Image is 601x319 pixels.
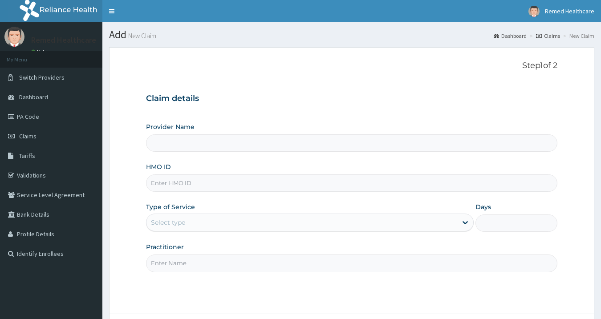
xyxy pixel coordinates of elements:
span: Tariffs [19,152,35,160]
span: Dashboard [19,93,48,101]
label: Type of Service [146,202,195,211]
span: Remed Healthcare [545,7,594,15]
input: Enter Name [146,254,558,272]
li: New Claim [561,32,594,40]
h1: Add [109,29,594,40]
img: User Image [4,27,24,47]
p: Step 1 of 2 [146,61,558,71]
small: New Claim [126,32,156,39]
img: User Image [528,6,540,17]
span: Switch Providers [19,73,65,81]
label: HMO ID [146,162,171,171]
label: Days [475,202,491,211]
p: Remed Healthcare [31,36,96,44]
label: Provider Name [146,122,195,131]
span: Claims [19,132,37,140]
label: Practitioner [146,242,184,251]
a: Claims [536,32,560,40]
h3: Claim details [146,94,558,104]
a: Dashboard [494,32,527,40]
input: Enter HMO ID [146,174,558,192]
div: Select type [151,218,185,227]
a: Online [31,48,53,55]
